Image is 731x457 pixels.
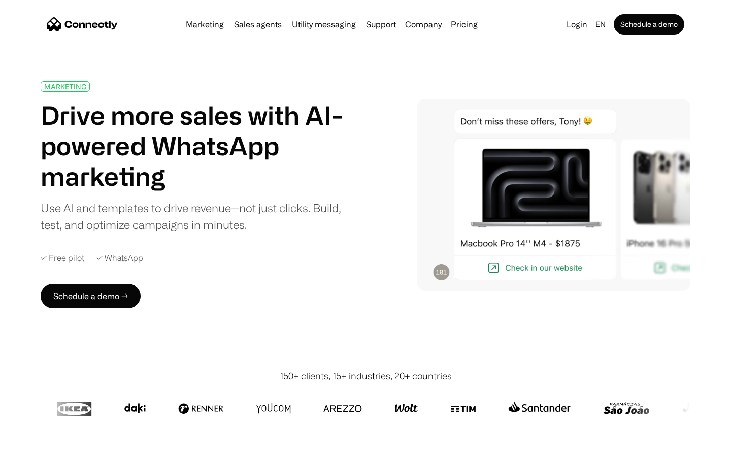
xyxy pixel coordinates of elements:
[362,20,400,28] a: Support
[96,253,143,263] div: ✓ WhatsApp
[41,284,141,308] a: Schedule a demo →
[280,369,452,383] div: 150+ clients, 15+ industries, 20+ countries
[41,200,354,233] div: Use AI and templates to drive revenue—not just clicks. Build, test, and optimize campaigns in min...
[41,253,84,263] div: ✓ Free pilot
[182,20,228,28] a: Marketing
[10,438,61,453] aside: Language selected: English
[562,17,591,31] a: Login
[20,439,61,453] ul: Language list
[595,17,606,31] div: en
[44,83,86,90] div: MARKETING
[230,20,286,28] a: Sales agents
[41,100,354,191] h1: Drive more sales with AI-powered WhatsApp marketing
[405,17,442,31] div: Company
[614,14,684,35] a: Schedule a demo
[447,20,482,28] a: Pricing
[288,20,360,28] a: Utility messaging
